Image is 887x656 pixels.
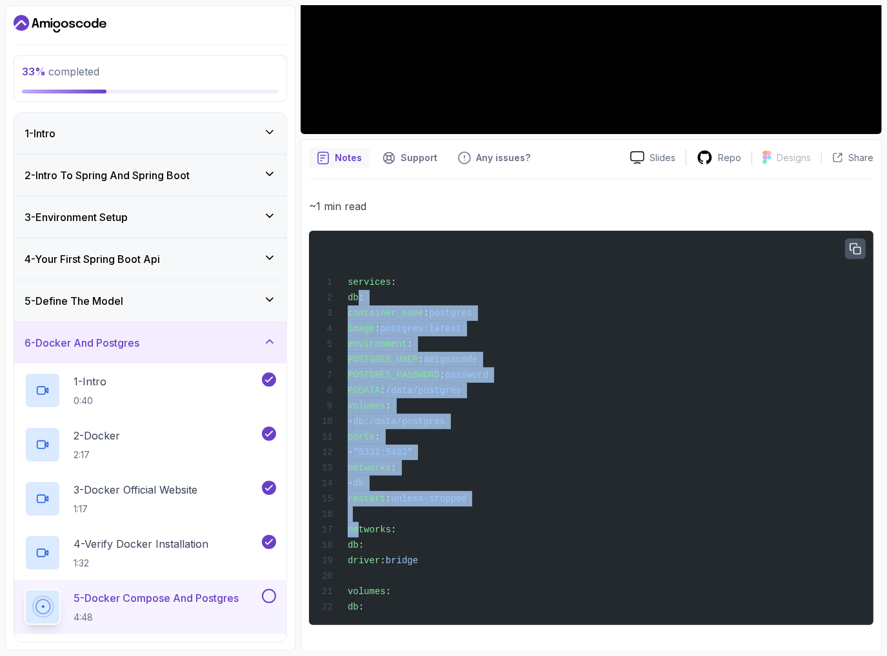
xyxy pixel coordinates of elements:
[718,151,741,164] p: Repo
[348,540,359,550] span: db
[429,308,472,318] span: postgres
[391,277,396,287] span: :
[74,394,106,407] p: 0:40
[424,354,478,365] span: amigoscode
[348,370,440,380] span: POSTGRES_PASSWORD
[14,280,286,322] button: 5-Define The Model
[386,555,418,566] span: bridge
[25,251,160,267] h3: 4 - Your First Spring Boot Api
[391,494,467,504] span: unless-stopped
[391,463,396,473] span: :
[386,401,391,411] span: :
[25,168,190,183] h3: 2 - Intro To Spring And Spring Boot
[359,602,364,612] span: :
[348,494,386,504] span: restart
[22,65,99,78] span: completed
[14,238,286,280] button: 4-Your First Spring Boot Api
[386,385,462,396] span: /data/postgres
[450,148,538,168] button: Feedback button
[418,354,423,365] span: :
[686,150,752,166] a: Repo
[74,590,239,606] p: 5 - Docker Compose And Postgres
[476,151,530,164] p: Any issues?
[353,447,412,458] span: "5332:5432"
[407,339,412,349] span: :
[25,481,276,517] button: 3-Docker Official Website1:17
[74,449,120,461] p: 2:17
[848,151,873,164] p: Share
[620,151,686,164] a: Slides
[391,525,396,535] span: :
[14,113,286,154] button: 1-Intro
[309,197,873,215] p: ~1 min read
[14,155,286,196] button: 2-Intro To Spring And Spring Boot
[348,401,386,411] span: volumes
[74,611,239,624] p: 4:48
[25,427,276,463] button: 2-Docker2:17
[440,370,445,380] span: :
[74,503,197,516] p: 1:17
[386,586,391,597] span: :
[74,536,208,552] p: 4 - Verify Docker Installation
[353,416,445,427] span: db:/data/postgres
[386,494,391,504] span: :
[380,555,385,566] span: :
[348,447,353,458] span: -
[380,385,385,396] span: :
[348,432,375,442] span: ports
[25,126,55,141] h3: 1 - Intro
[25,293,123,309] h3: 5 - Define The Model
[348,354,418,365] span: POSTGRES_USER
[74,482,197,497] p: 3 - Docker Official Website
[359,293,364,303] span: :
[348,339,407,349] span: environment
[25,535,276,571] button: 4-Verify Docker Installation1:32
[74,557,208,570] p: 1:32
[348,277,391,287] span: services
[380,323,461,334] span: postgres:latest
[25,589,276,625] button: 5-Docker Compose And Postgres4:48
[335,151,362,164] p: Notes
[14,14,106,34] a: Dashboard
[348,602,359,612] span: db
[348,385,380,396] span: PGDATA
[424,308,429,318] span: :
[14,322,286,363] button: 6-Docker And Postgres
[375,323,380,334] span: :
[348,525,391,535] span: networks
[348,555,380,566] span: driver
[25,209,128,225] h3: 3 - Environment Setup
[14,197,286,238] button: 3-Environment Setup
[348,323,375,334] span: image
[353,478,364,488] span: db
[348,308,424,318] span: container_name
[309,148,370,168] button: notes button
[375,432,380,442] span: :
[25,335,139,351] h3: 6 - Docker And Postgres
[348,478,353,488] span: -
[74,374,106,389] p: 1 - Intro
[375,148,445,168] button: Support button
[777,151,811,164] p: Designs
[22,65,46,78] span: 33 %
[650,151,675,164] p: Slides
[401,151,437,164] p: Support
[74,428,120,443] p: 2 - Docker
[348,463,391,473] span: networks
[359,540,364,550] span: :
[445,370,488,380] span: password
[821,151,873,164] button: Share
[25,372,276,409] button: 1-Intro0:40
[348,293,359,303] span: db
[348,416,353,427] span: -
[348,586,386,597] span: volumes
